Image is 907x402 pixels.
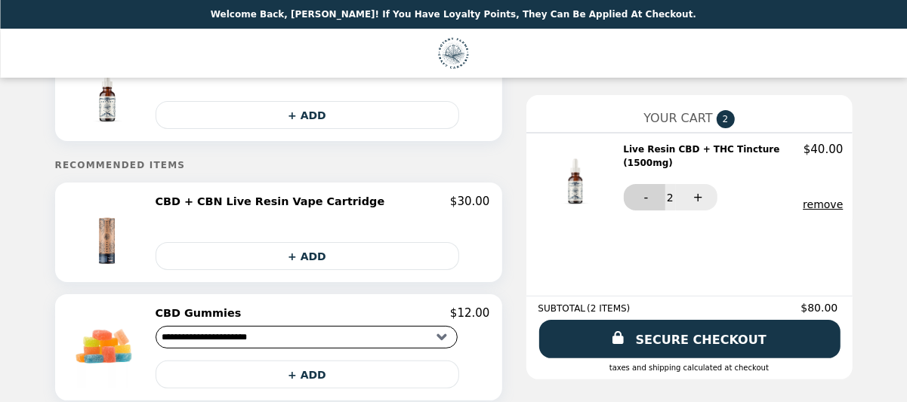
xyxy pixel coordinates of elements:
span: $80.00 [801,302,841,314]
span: SUBTOTAL [538,303,588,314]
h5: Recommended Items [55,160,502,170]
button: + ADD [156,101,459,129]
h2: Live Resin CBD + THC Tincture (1500mg) [624,143,804,170]
p: $12.00 [450,306,490,320]
a: SECURE CHECKOUT [539,320,841,358]
button: + ADD [156,242,459,270]
button: + [676,184,717,210]
p: $40.00 [804,143,844,156]
span: 2 [667,192,674,204]
span: ( 2 ITEMS ) [587,303,630,314]
button: - [624,184,665,210]
img: Live Resin CBD + THC Tincture (1500mg) [541,143,613,210]
select: Select a product variant [156,326,458,348]
h2: CBD Gummies [156,306,248,320]
img: Brand Logo [438,38,469,69]
h2: CBD + CBN Live Resin Vape Cartridge [156,195,391,208]
span: YOUR CART [643,111,712,125]
button: + ADD [156,361,459,388]
img: CBD + CBN Live Resin Vape Cartridge [69,195,149,270]
img: CBD Gummies [66,306,152,388]
div: Taxes and Shipping calculated at checkout [538,364,841,372]
button: remove [803,198,843,210]
p: Welcome Back, [PERSON_NAME]! If you have Loyalty Points, they can be applied at checkout. [211,9,696,20]
p: $30.00 [450,195,490,208]
span: 2 [717,110,735,128]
